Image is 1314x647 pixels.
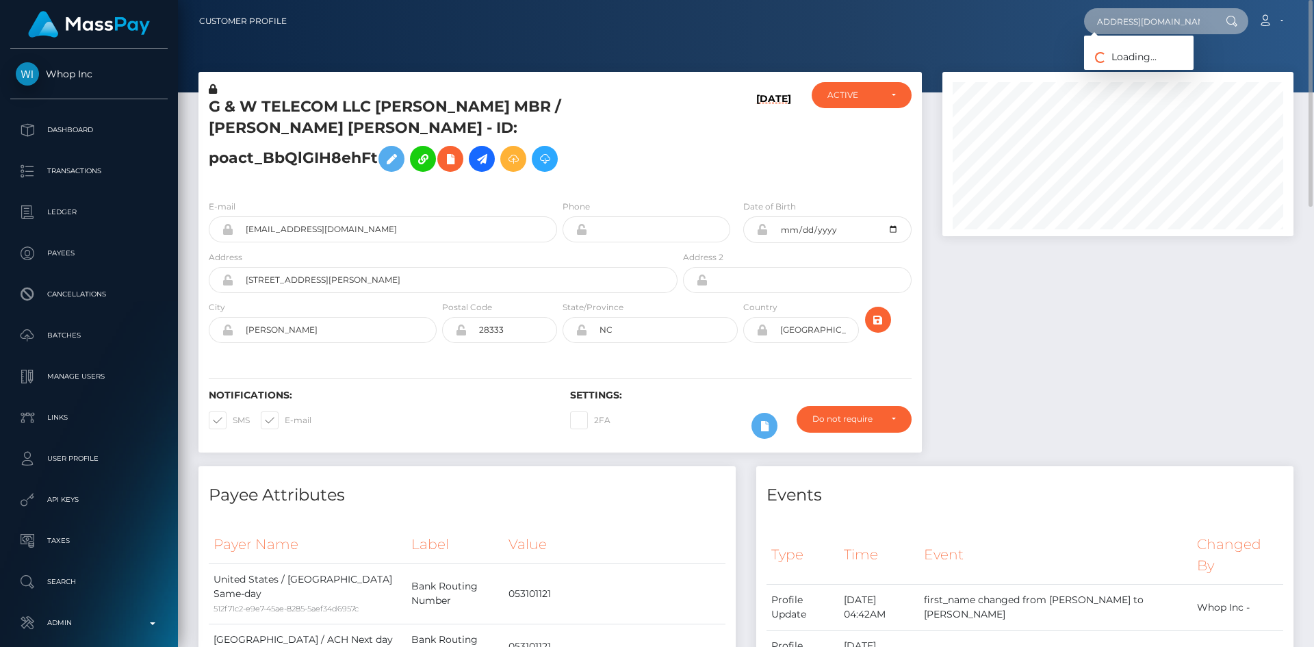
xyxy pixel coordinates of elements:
[766,585,839,631] td: Profile Update
[16,448,162,469] p: User Profile
[812,414,880,424] div: Do not require
[16,284,162,305] p: Cancellations
[10,524,168,558] a: Taxes
[199,7,287,36] a: Customer Profile
[16,202,162,223] p: Ledger
[16,120,162,140] p: Dashboard
[16,62,39,86] img: Whop Inc
[407,526,504,563] th: Label
[839,585,919,631] td: [DATE] 04:42AM
[504,563,725,624] td: 053101121
[209,411,250,429] label: SMS
[16,366,162,387] p: Manage Users
[209,301,225,314] label: City
[10,483,168,517] a: API Keys
[16,243,162,264] p: Payees
[563,201,590,213] label: Phone
[16,531,162,551] p: Taxes
[10,359,168,394] a: Manage Users
[1084,8,1213,34] input: Search...
[16,161,162,181] p: Transactions
[16,613,162,633] p: Admin
[209,97,670,179] h5: G & W TELECOM LLC [PERSON_NAME] MBR / [PERSON_NAME] [PERSON_NAME] - ID: poact_BbQlGIH8ehFt
[16,572,162,592] p: Search
[10,277,168,312] a: Cancellations
[797,406,912,432] button: Do not require
[683,251,723,264] label: Address 2
[743,201,796,213] label: Date of Birth
[261,411,311,429] label: E-mail
[16,407,162,428] p: Links
[10,606,168,640] a: Admin
[827,90,880,101] div: ACTIVE
[839,526,919,584] th: Time
[469,146,495,172] a: Initiate Payout
[1192,585,1283,631] td: Whop Inc -
[209,483,725,507] h4: Payee Attributes
[766,526,839,584] th: Type
[504,526,725,563] th: Value
[570,390,911,401] h6: Settings:
[407,563,504,624] td: Bank Routing Number
[10,401,168,435] a: Links
[214,604,359,613] small: 512f71c2-e9e7-45ae-8285-5aef34d6957c
[812,82,912,108] button: ACTIVE
[1192,526,1283,584] th: Changed By
[10,68,168,80] span: Whop Inc
[570,411,610,429] label: 2FA
[209,251,242,264] label: Address
[16,490,162,510] p: API Keys
[756,93,791,183] h6: [DATE]
[919,526,1193,584] th: Event
[209,201,235,213] label: E-mail
[209,390,550,401] h6: Notifications:
[1084,51,1157,63] span: Loading...
[28,11,150,38] img: MassPay Logo
[766,483,1283,507] h4: Events
[209,563,407,624] td: United States / [GEOGRAPHIC_DATA] Same-day
[10,442,168,476] a: User Profile
[10,236,168,270] a: Payees
[10,318,168,353] a: Batches
[209,526,407,563] th: Payer Name
[563,301,623,314] label: State/Province
[10,565,168,599] a: Search
[10,154,168,188] a: Transactions
[442,301,492,314] label: Postal Code
[10,113,168,147] a: Dashboard
[16,325,162,346] p: Batches
[919,585,1193,631] td: first_name changed from [PERSON_NAME] to [PERSON_NAME]
[743,301,777,314] label: Country
[10,195,168,229] a: Ledger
